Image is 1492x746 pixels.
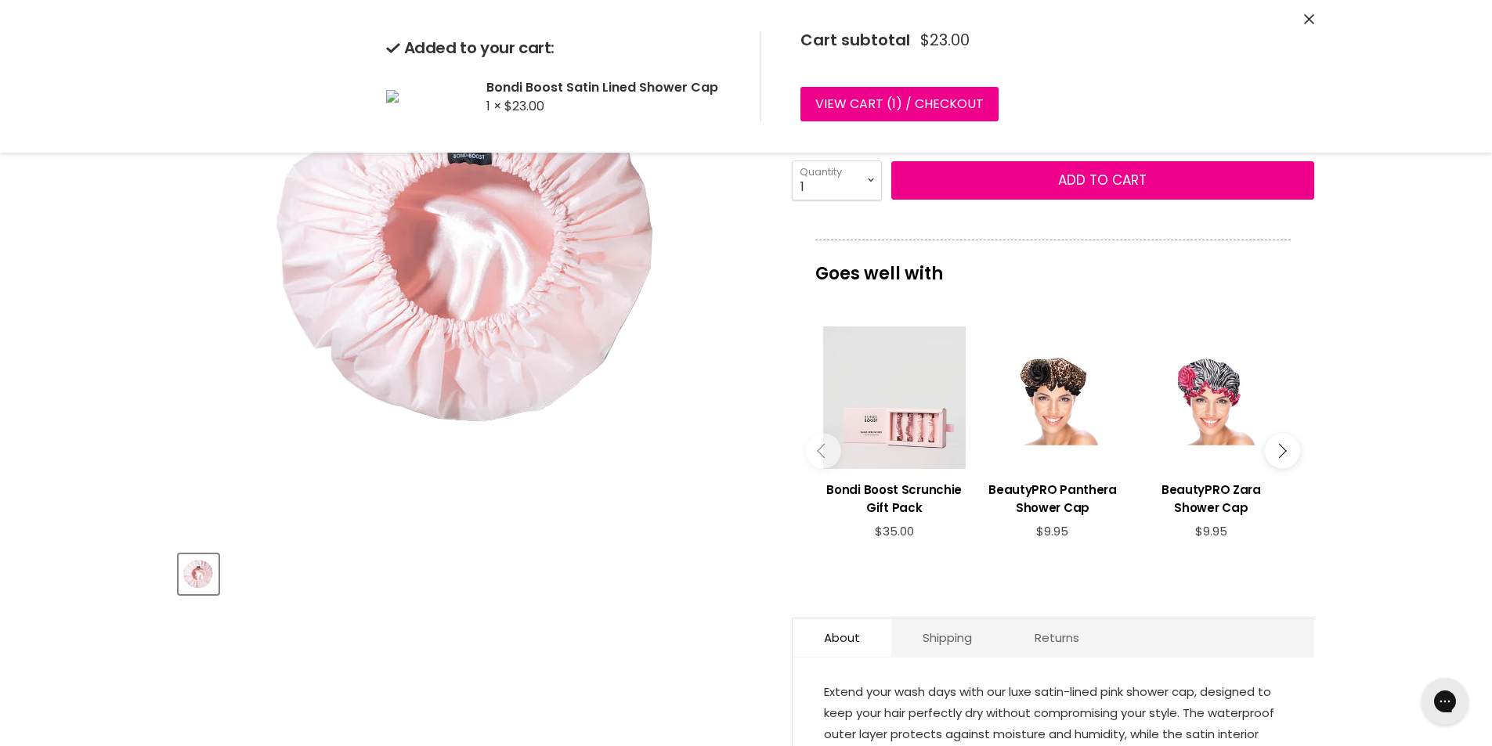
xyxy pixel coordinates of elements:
[981,481,1124,517] h3: BeautyPRO Panthera Shower Cap
[1304,12,1314,28] button: Close
[891,618,1003,657] a: Shipping
[981,469,1124,524] a: View product:BeautyPRO Panthera Shower Cap
[1414,672,1476,730] iframe: Gorgias live chat messenger
[891,161,1314,200] button: Add to cart
[1140,469,1282,524] a: View product:BeautyPRO Zara Shower Cap
[823,469,966,524] a: View product:Bondi Boost Scrunchie Gift Pack
[180,556,217,593] img: Bondi Boost Satin Lined Shower Cap
[920,31,970,49] span: $23.00
[823,481,966,517] h3: Bondi Boost Scrunchie Gift Pack
[486,79,735,96] h2: Bondi Boost Satin Lined Shower Cap
[875,523,914,539] span: $35.00
[1003,618,1111,657] a: Returns
[504,97,544,115] span: $23.00
[386,90,399,103] img: Bondi Boost Satin Lined Shower Cap
[236,12,706,481] img: Bondi Boost Satin Lined Shower Cap
[1195,523,1227,539] span: $9.95
[815,240,1291,291] p: Goes well with
[486,97,501,115] span: 1 ×
[1058,171,1147,189] span: Add to cart
[179,554,219,594] button: Bondi Boost Satin Lined Shower Cap
[800,29,910,51] span: Cart subtotal
[800,87,999,121] a: View cart (1) / Checkout
[792,160,882,200] select: Quantity
[1140,481,1282,517] h3: BeautyPRO Zara Shower Cap
[793,618,891,657] a: About
[176,550,766,594] div: Product thumbnails
[1036,523,1068,539] span: $9.95
[386,39,735,57] h2: Added to your cart:
[892,95,896,113] span: 1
